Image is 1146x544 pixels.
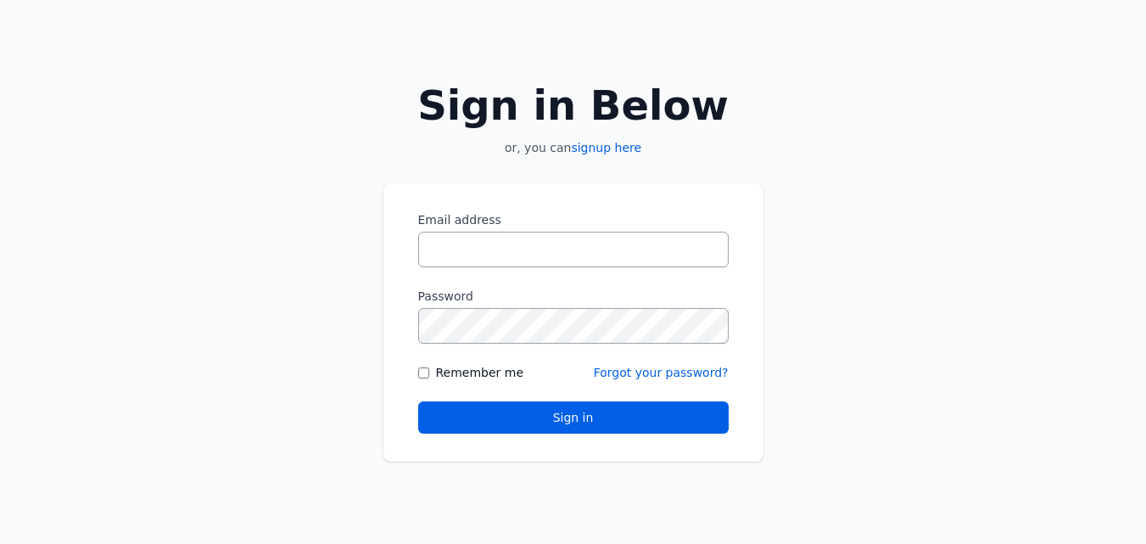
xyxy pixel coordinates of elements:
label: Remember me [436,364,524,381]
a: signup here [571,141,641,154]
label: Password [418,288,729,305]
a: Forgot your password? [594,366,729,379]
h2: Sign in Below [383,85,763,126]
button: Sign in [418,401,729,434]
label: Email address [418,211,729,228]
p: or, you can [383,139,763,156]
